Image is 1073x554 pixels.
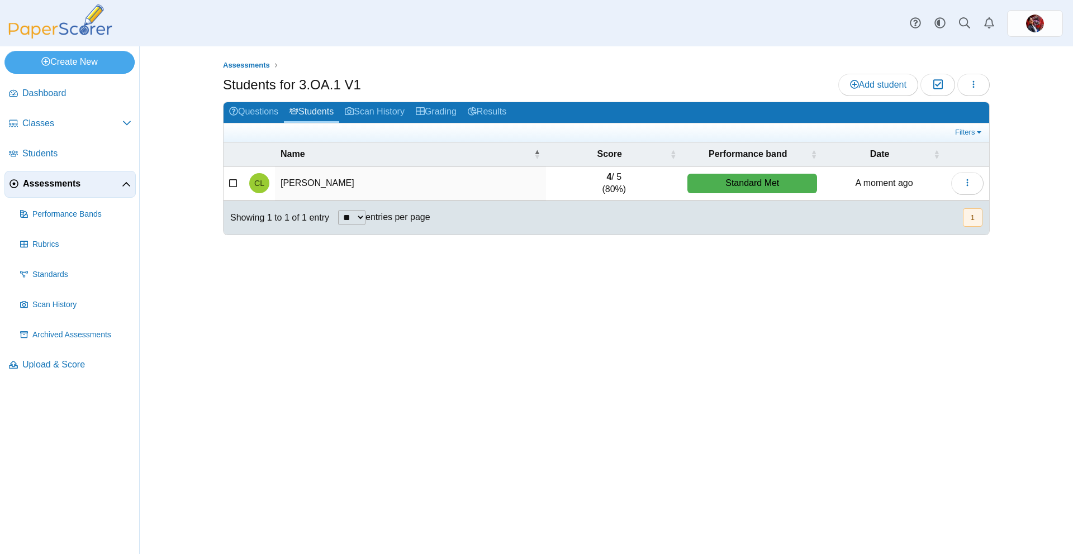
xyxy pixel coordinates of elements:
a: Questions [224,102,284,123]
span: Date [828,148,931,160]
a: Standards [16,261,136,288]
a: Create New [4,51,135,73]
time: Oct 7, 2025 at 10:48 AM [855,178,913,188]
span: Cathleen Lynch [254,179,264,187]
a: Add student [838,74,918,96]
span: Assessments [223,61,270,69]
span: Rubrics [32,239,131,250]
img: PaperScorer [4,4,116,39]
div: Standard Met [687,174,817,193]
a: Scan History [16,292,136,318]
label: entries per page [365,212,430,222]
div: Showing 1 to 1 of 1 entry [224,201,329,235]
a: Grading [410,102,462,123]
span: Score [552,148,667,160]
span: Greg Mullen [1026,15,1044,32]
a: Archived Assessments [16,322,136,348]
a: Alerts [977,11,1001,36]
img: ps.yyrSfKExD6VWH9yo [1026,15,1044,32]
span: Students [22,147,131,160]
span: Add student [850,80,906,89]
a: Upload & Score [4,352,136,379]
span: Date : Activate to sort [933,149,940,160]
span: Upload & Score [22,359,131,371]
td: [PERSON_NAME] [275,166,546,201]
a: Filters [952,127,986,138]
button: 1 [963,208,982,227]
span: Archived Assessments [32,329,131,341]
span: Assessments [23,178,122,190]
a: Classes [4,111,136,137]
span: Dashboard [22,87,131,99]
a: Results [462,102,512,123]
span: Standards [32,269,131,280]
td: / 5 (80%) [546,166,682,201]
span: Scan History [32,299,131,311]
a: Performance Bands [16,201,136,228]
span: Performance band : Activate to sort [810,149,817,160]
a: Assessments [220,59,273,73]
a: PaperScorer [4,31,116,40]
a: Students [284,102,339,123]
a: ps.yyrSfKExD6VWH9yo [1007,10,1063,37]
a: Rubrics [16,231,136,258]
a: Students [4,141,136,168]
h1: Students for 3.OA.1 V1 [223,75,361,94]
nav: pagination [962,208,982,227]
a: Scan History [339,102,410,123]
span: Classes [22,117,122,130]
b: 4 [606,172,611,182]
span: Performance Bands [32,209,131,220]
span: Name : Activate to invert sorting [534,149,540,160]
a: Assessments [4,171,136,198]
a: Dashboard [4,80,136,107]
span: Score : Activate to sort [670,149,676,160]
span: Name [281,148,531,160]
span: Performance band [687,148,808,160]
